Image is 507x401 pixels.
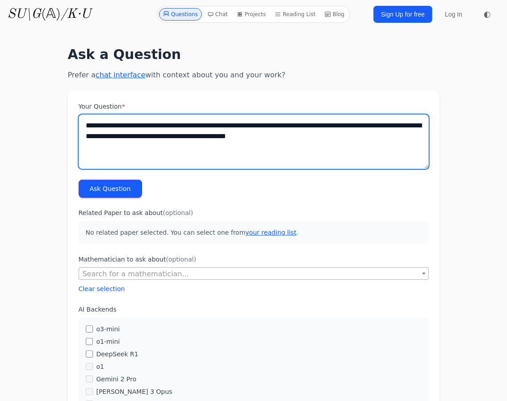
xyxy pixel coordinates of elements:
span: ◐ [484,10,491,18]
label: Gemini 2 Pro [96,375,137,384]
a: Sign Up for free [373,6,432,23]
i: /K·U [61,8,91,21]
label: AI Backends [79,305,429,314]
span: (optional) [166,256,197,263]
p: Prefer a with context about you and your work? [68,70,440,80]
span: (optional) [163,209,193,216]
a: Log In [440,6,468,22]
label: Mathematician to ask about [79,255,429,264]
a: chat interface [96,71,145,79]
a: Chat [204,8,231,21]
span: Search for a mathematician... [79,267,429,280]
label: o1-mini [96,337,120,346]
a: Projects [233,8,269,21]
button: Clear selection [79,284,125,293]
a: Blog [321,8,348,21]
span: Search for a mathematician... [83,270,189,278]
label: o1 [96,362,104,371]
span: Search for a mathematician... [79,268,428,280]
a: Questions [159,8,202,21]
a: your reading list [245,229,296,236]
label: [PERSON_NAME] 3 Opus [96,387,172,396]
a: SU\G(𝔸)/K·U [7,6,91,22]
label: Related Paper to ask about [79,208,429,217]
label: Your Question [79,102,429,111]
label: DeepSeek R1 [96,350,138,359]
button: Ask Question [79,180,142,198]
p: No related paper selected. You can select one from . [79,221,429,244]
i: SU\G [7,8,41,21]
h1: Ask a Question [68,46,440,63]
button: ◐ [478,5,496,23]
label: o3-mini [96,325,120,333]
a: Reading List [271,8,319,21]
